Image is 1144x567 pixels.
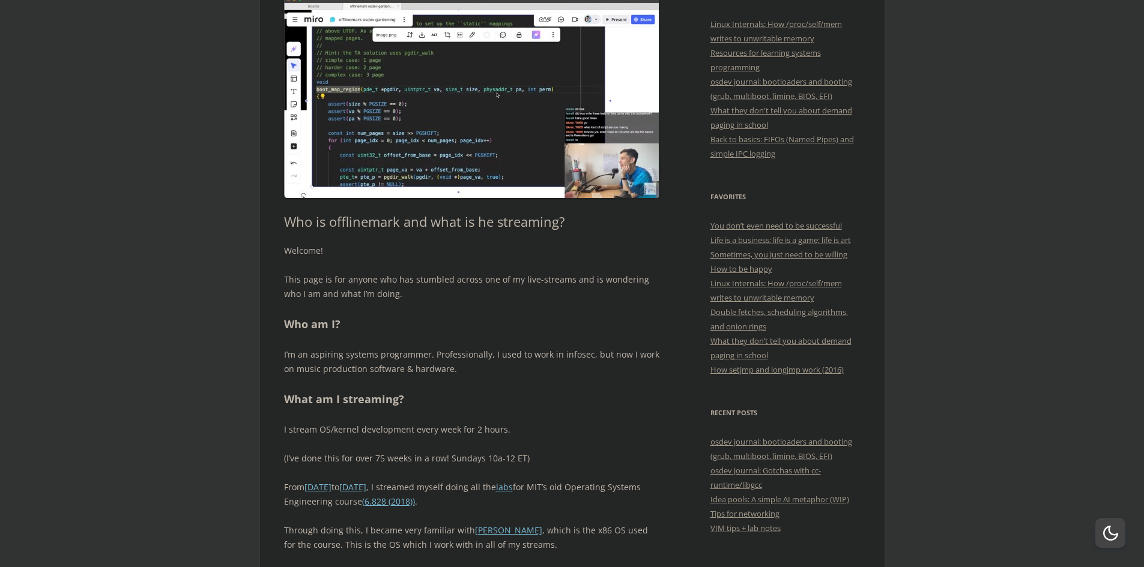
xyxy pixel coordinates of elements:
h2: Who am I? [284,316,659,333]
a: osdev journal: bootloaders and booting (grub, multiboot, limine, BIOS, EFI) [710,76,852,101]
a: Idea pools: A simple AI metaphor (WIP) [710,494,849,505]
a: How to be happy [710,263,772,274]
p: From to , I streamed myself doing all the for MIT’s old Operating Systems Engineering course . [284,480,659,509]
a: [DATE] [304,481,331,493]
h2: What am I streaming? [284,391,659,408]
a: osdev journal: Gotchas with cc-runtime/libgcc [710,465,821,490]
a: You don’t even need to be successful [710,220,842,231]
a: [PERSON_NAME] [475,524,542,536]
a: VIM tips + lab notes [710,523,781,533]
a: Life is a business; life is a game; life is art [710,235,851,245]
a: How setjmp and longjmp work (2016) [710,364,844,375]
a: Resources for learning systems programming [710,47,821,73]
p: I stream OS/kernel development every week for 2 hours. [284,422,659,437]
h1: Who is offlinemark and what is he streaming? [284,214,659,229]
p: Through doing this, I became very familiar with , which is the x86 OS used for the course. This i... [284,523,659,552]
a: Linux Internals: How /proc/self/mem writes to unwritable memory [710,278,842,303]
h3: Recent Posts [710,406,861,420]
p: (I’ve done this for over 75 weeks in a row! Sundays 10a-12 ET) [284,451,659,466]
a: Sometimes, you just need to be willing [710,249,847,260]
p: Welcome! [284,244,659,258]
p: I’m an aspiring systems programmer. Professionally, I used to work in infosec, but now I work on ... [284,347,659,376]
a: (6.828 (2018)) [362,496,415,507]
a: What they don’t tell you about demand paging in school [710,335,852,361]
a: Double fetches, scheduling algorithms, and onion rings [710,307,848,332]
p: This page is for anyone who has stumbled across one of my live-streams and is wondering who I am ... [284,272,659,301]
a: Tips for networking [710,508,779,519]
a: [DATE] [339,481,366,493]
a: osdev journal: bootloaders and booting (grub, multiboot, limine, BIOS, EFI) [710,436,852,461]
a: Linux Internals: How /proc/self/mem writes to unwritable memory [710,19,842,44]
a: labs [496,481,513,493]
h3: Favorites [710,190,861,204]
a: What they don't tell you about demand paging in school [710,105,852,130]
a: Back to basics: FIFOs (Named Pipes) and simple IPC logging [710,134,854,159]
